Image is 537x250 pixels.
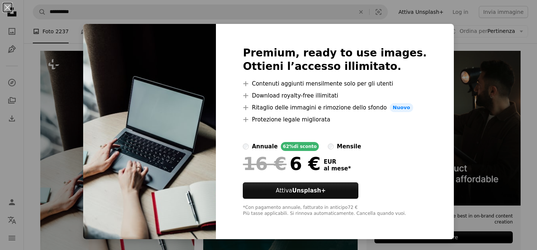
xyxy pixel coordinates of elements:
[390,103,413,112] span: Nuovo
[243,103,427,112] li: Ritaglio delle immagini e rimozione dello sfondo
[243,154,320,173] div: 6 €
[243,91,427,100] li: Download royalty-free illimitati
[328,143,334,149] input: mensile
[324,158,351,165] span: EUR
[243,143,249,149] input: annuale62%di sconto
[83,24,216,239] img: premium_photo-1681666713689-cd1416a652f8
[324,165,351,172] span: al mese *
[243,154,286,173] span: 16 €
[243,182,358,199] button: AttivaUnsplash+
[292,187,326,194] strong: Unsplash+
[337,142,361,151] div: mensile
[243,205,427,217] div: *Con pagamento annuale, fatturato in anticipo 72 € Più tasse applicabili. Si rinnova automaticame...
[281,142,319,151] div: 62% di sconto
[243,79,427,88] li: Contenuti aggiunti mensilmente solo per gli utenti
[252,142,277,151] div: annuale
[243,46,427,73] h2: Premium, ready to use images. Ottieni l’accesso illimitato.
[243,115,427,124] li: Protezione legale migliorata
